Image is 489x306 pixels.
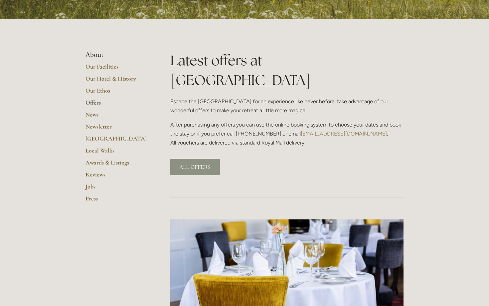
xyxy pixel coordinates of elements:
a: Newsletter [85,123,149,135]
a: Reviews [85,171,149,183]
a: ALL OFFERS [170,159,220,175]
a: News [85,111,149,123]
a: Jobs [85,183,149,195]
a: Local Walks [85,147,149,159]
li: About [85,51,149,59]
a: [EMAIL_ADDRESS][DOMAIN_NAME] [301,131,387,137]
a: Our Hotel & History [85,75,149,87]
a: Our Facilities [85,63,149,75]
p: After purchasing any offers you can use the online booking system to choose your dates and book t... [170,120,404,148]
a: Press [85,195,149,207]
p: Escape the [GEOGRAPHIC_DATA] for an experience like never before, take advantage of our wonderful... [170,97,404,115]
a: [GEOGRAPHIC_DATA] [85,135,149,147]
a: Offers [85,99,149,111]
h1: Latest offers at [GEOGRAPHIC_DATA] [170,51,404,90]
a: Our Ethos [85,87,149,99]
a: Awards & Listings [85,159,149,171]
